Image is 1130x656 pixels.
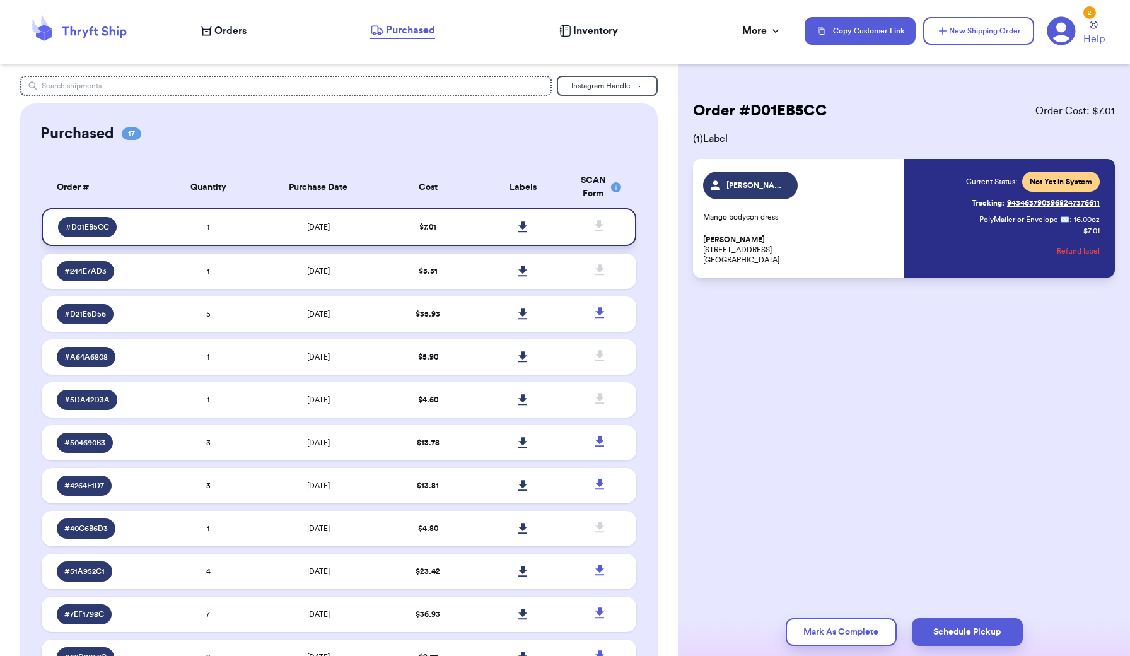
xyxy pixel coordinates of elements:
[307,310,330,318] span: [DATE]
[40,124,114,144] h2: Purchased
[381,167,476,208] th: Cost
[207,353,209,361] span: 1
[416,611,440,618] span: $ 36.93
[1057,237,1100,265] button: Refund label
[979,216,1069,223] span: PolyMailer or Envelope ✉️
[419,223,436,231] span: $ 7.01
[417,439,440,447] span: $ 13.78
[972,198,1005,208] span: Tracking:
[307,396,330,404] span: [DATE]
[64,609,104,619] span: # 7EF1798C
[206,310,211,318] span: 5
[559,23,618,38] a: Inventory
[1030,177,1092,187] span: Not Yet in System
[206,482,211,489] span: 3
[386,23,435,38] span: Purchased
[307,568,330,575] span: [DATE]
[786,618,897,646] button: Mark As Complete
[1035,103,1115,119] span: Order Cost: $ 7.01
[703,235,896,265] p: [STREET_ADDRESS] [GEOGRAPHIC_DATA]
[418,525,438,532] span: $ 4.80
[1083,21,1105,47] a: Help
[923,17,1034,45] button: New Shipping Order
[1074,214,1100,225] span: 16.00 oz
[206,568,211,575] span: 4
[419,267,438,275] span: $ 5.51
[742,23,782,38] div: More
[417,482,439,489] span: $ 13.81
[201,23,247,38] a: Orders
[207,223,209,231] span: 1
[557,76,658,96] button: Instagram Handle
[966,177,1017,187] span: Current Status:
[64,352,108,362] span: # A64A6808
[207,525,209,532] span: 1
[578,174,621,201] div: SCAN Form
[206,611,210,618] span: 7
[64,266,107,276] span: # 244E7AD3
[416,568,440,575] span: $ 23.42
[64,481,104,491] span: # 4264F1D7
[307,267,330,275] span: [DATE]
[64,524,108,534] span: # 40C6B6D3
[1047,16,1076,45] a: 2
[912,618,1023,646] button: Schedule Pickup
[207,267,209,275] span: 1
[370,23,435,39] a: Purchased
[20,76,552,96] input: Search shipments...
[726,180,786,190] span: [PERSON_NAME]
[1083,32,1105,47] span: Help
[418,396,438,404] span: $ 4.60
[416,310,440,318] span: $ 35.93
[805,17,916,45] button: Copy Customer Link
[1069,214,1071,225] span: :
[573,23,618,38] span: Inventory
[161,167,256,208] th: Quantity
[64,309,106,319] span: # D21E6D56
[307,223,330,231] span: [DATE]
[206,439,211,447] span: 3
[693,131,1115,146] span: ( 1 ) Label
[972,193,1100,213] a: Tracking:9434637903968247376611
[418,353,438,361] span: $ 5.90
[1083,6,1096,19] div: 2
[307,525,330,532] span: [DATE]
[307,439,330,447] span: [DATE]
[475,167,571,208] th: Labels
[571,82,631,90] span: Instagram Handle
[207,396,209,404] span: 1
[693,101,827,121] h2: Order # D01EB5CC
[307,482,330,489] span: [DATE]
[703,212,896,222] p: Mango bodycon dress
[66,222,109,232] span: # D01EB5CC
[214,23,247,38] span: Orders
[122,127,141,140] span: 17
[42,167,161,208] th: Order #
[64,438,105,448] span: # 504690B3
[1083,226,1100,236] p: $ 7.01
[64,395,110,405] span: # 5DA42D3A
[307,353,330,361] span: [DATE]
[703,235,765,245] span: [PERSON_NAME]
[64,566,105,577] span: # 51A952C1
[256,167,381,208] th: Purchase Date
[307,611,330,618] span: [DATE]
